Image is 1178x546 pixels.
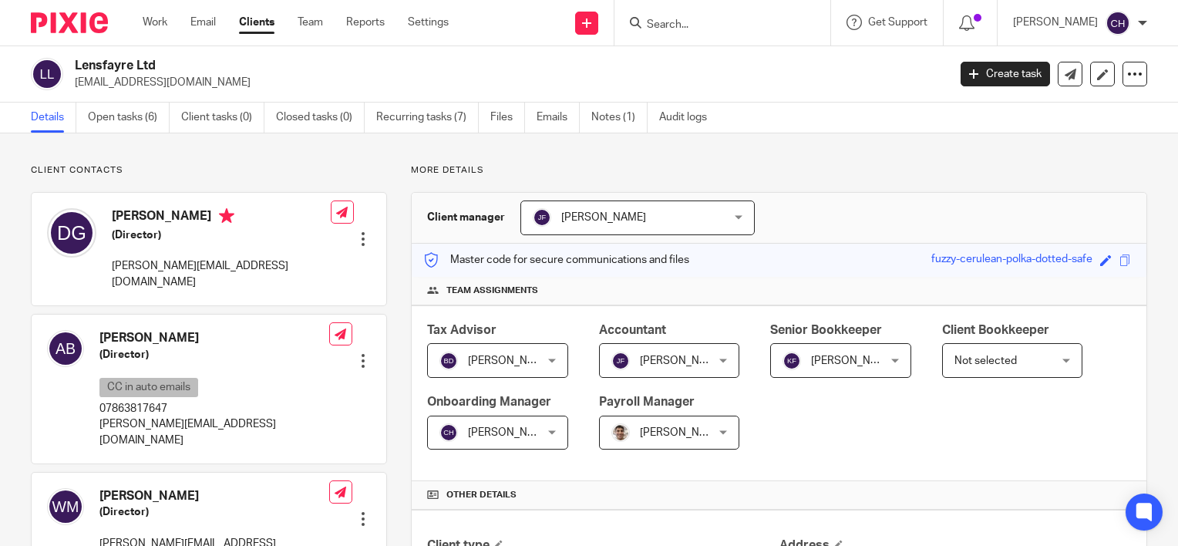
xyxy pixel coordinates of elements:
[931,251,1092,269] div: fuzzy-cerulean-polka-dotted-safe
[47,208,96,258] img: svg%3E
[75,58,765,74] h2: Lensfayre Ltd
[611,423,630,442] img: PXL_20240409_141816916.jpg
[181,103,264,133] a: Client tasks (0)
[408,15,449,30] a: Settings
[490,103,525,133] a: Files
[561,212,646,223] span: [PERSON_NAME]
[533,208,551,227] img: svg%3E
[645,19,784,32] input: Search
[47,330,84,367] img: svg%3E
[31,103,76,133] a: Details
[190,15,216,30] a: Email
[427,210,505,225] h3: Client manager
[468,356,553,366] span: [PERSON_NAME]
[811,356,896,366] span: [PERSON_NAME]
[376,103,479,133] a: Recurring tasks (7)
[439,423,458,442] img: svg%3E
[954,356,1017,366] span: Not selected
[31,164,387,177] p: Client contacts
[640,356,725,366] span: [PERSON_NAME]
[599,324,666,336] span: Accountant
[640,427,725,438] span: [PERSON_NAME]
[439,352,458,370] img: svg%3E
[75,75,937,90] p: [EMAIL_ADDRESS][DOMAIN_NAME]
[1013,15,1098,30] p: [PERSON_NAME]
[446,489,517,501] span: Other details
[88,103,170,133] a: Open tasks (6)
[1106,11,1130,35] img: svg%3E
[112,258,331,290] p: [PERSON_NAME][EMAIL_ADDRESS][DOMAIN_NAME]
[112,208,331,228] h4: [PERSON_NAME]
[783,352,801,370] img: svg%3E
[99,378,198,397] p: CC in auto emails
[868,17,927,28] span: Get Support
[99,416,329,448] p: [PERSON_NAME][EMAIL_ADDRESS][DOMAIN_NAME]
[770,324,882,336] span: Senior Bookkeeper
[239,15,274,30] a: Clients
[659,103,719,133] a: Audit logs
[276,103,365,133] a: Closed tasks (0)
[99,330,329,346] h4: [PERSON_NAME]
[99,504,329,520] h5: (Director)
[47,488,84,525] img: svg%3E
[112,228,331,243] h5: (Director)
[427,396,551,408] span: Onboarding Manager
[591,103,648,133] a: Notes (1)
[411,164,1147,177] p: More details
[427,324,496,336] span: Tax Advisor
[942,324,1049,336] span: Client Bookkeeper
[346,15,385,30] a: Reports
[99,347,329,362] h5: (Director)
[31,58,63,90] img: svg%3E
[961,62,1050,86] a: Create task
[31,12,108,33] img: Pixie
[446,285,538,297] span: Team assignments
[423,252,689,268] p: Master code for secure communications and files
[298,15,323,30] a: Team
[99,488,329,504] h4: [PERSON_NAME]
[219,208,234,224] i: Primary
[468,427,553,438] span: [PERSON_NAME]
[611,352,630,370] img: svg%3E
[99,401,329,416] p: 07863817647
[537,103,580,133] a: Emails
[143,15,167,30] a: Work
[599,396,695,408] span: Payroll Manager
